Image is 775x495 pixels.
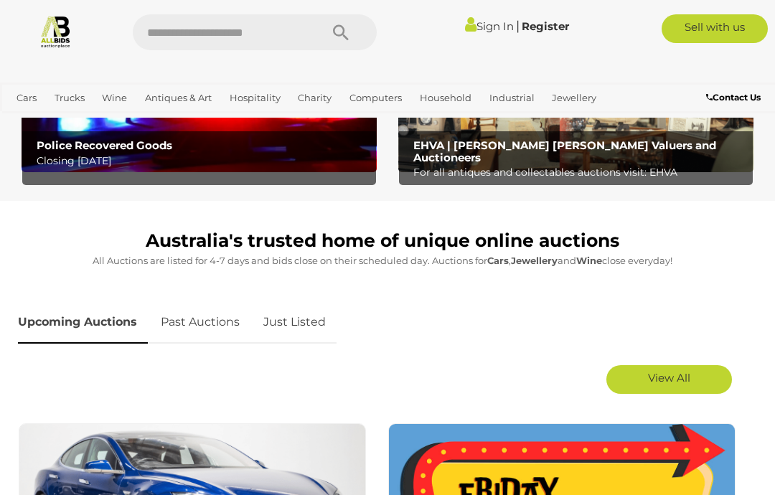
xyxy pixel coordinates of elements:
a: Contact Us [706,90,764,105]
a: Antiques & Art [139,86,217,110]
strong: Wine [576,255,602,266]
a: Computers [344,86,408,110]
a: Past Auctions [150,301,250,344]
p: For all antiques and collectables auctions visit: EHVA [413,164,746,181]
strong: Jewellery [511,255,558,266]
a: Upcoming Auctions [18,301,148,344]
a: Charity [292,86,337,110]
button: Search [305,14,377,50]
a: Household [414,86,477,110]
a: Industrial [484,86,540,110]
b: EHVA | [PERSON_NAME] [PERSON_NAME] Valuers and Auctioneers [413,138,716,164]
a: EHVA | Evans Hastings Valuers and Auctioneers EHVA | [PERSON_NAME] [PERSON_NAME] Valuers and Auct... [398,16,753,172]
a: Sports [56,110,97,133]
a: Sign In [465,19,514,33]
a: Cars [11,86,42,110]
a: Trucks [49,86,90,110]
a: Police Recovered Goods Police Recovered Goods Closing [DATE] [22,16,377,172]
strong: Cars [487,255,509,266]
a: [GEOGRAPHIC_DATA] [103,110,216,133]
a: Wine [96,86,133,110]
a: Hospitality [224,86,286,110]
a: Just Listed [253,301,337,344]
h1: Australia's trusted home of unique online auctions [18,231,746,251]
p: All Auctions are listed for 4-7 days and bids close on their scheduled day. Auctions for , and cl... [18,253,746,269]
b: Contact Us [706,92,761,103]
a: Jewellery [546,86,602,110]
b: Police Recovered Goods [37,138,172,152]
a: View All [606,365,732,394]
span: | [516,18,520,34]
p: Closing [DATE] [37,152,370,170]
a: Register [522,19,569,33]
span: View All [648,371,690,385]
a: Office [11,110,50,133]
a: Sell with us [662,14,769,43]
img: Allbids.com.au [39,14,72,48]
